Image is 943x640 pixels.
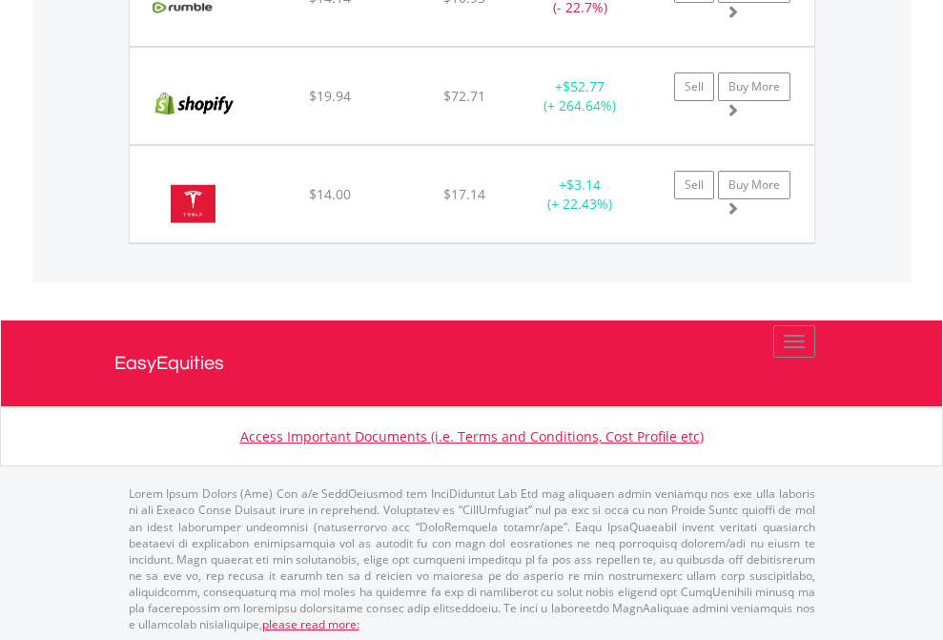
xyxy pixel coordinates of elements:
[674,72,714,101] a: Sell
[309,87,351,105] span: $19.94
[674,171,714,199] a: Sell
[443,87,485,105] span: $72.71
[262,616,359,632] a: please read more:
[139,170,247,237] img: EQU.US.TSLA.png
[114,320,830,406] a: EasyEquities
[240,427,704,445] a: Access Important Documents (i.e. Terms and Conditions, Cost Profile etc)
[139,72,247,139] img: EQU.US.SHOP.png
[129,485,815,632] p: Lorem Ipsum Dolors (Ame) Con a/e SeddOeiusmod tem InciDiduntut Lab Etd mag aliquaen admin veniamq...
[718,171,790,199] a: Buy More
[521,175,640,214] div: + (+ 22.43%)
[563,77,605,95] span: $52.77
[521,77,640,115] div: + (+ 264.64%)
[443,185,485,203] span: $17.14
[718,72,790,101] a: Buy More
[309,185,351,203] span: $14.00
[566,175,601,194] span: $3.14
